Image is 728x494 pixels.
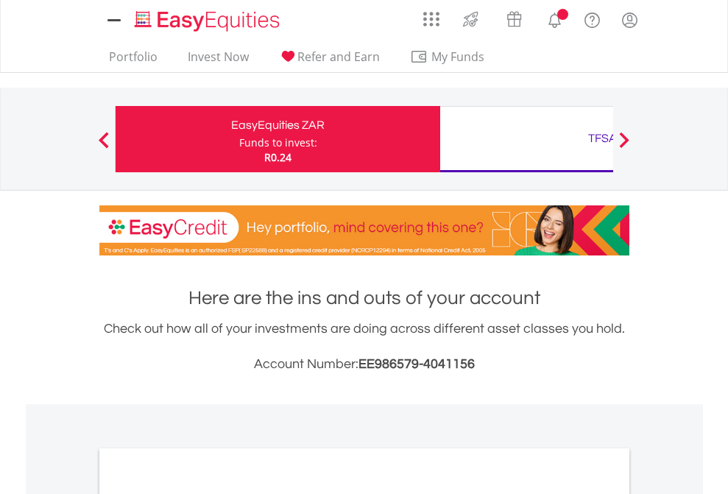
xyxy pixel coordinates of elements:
span: EE986579-4041156 [358,357,475,371]
span: My Funds [410,47,506,66]
img: EasyEquities_Logo.png [132,9,286,33]
div: Funds to invest: [239,135,317,150]
a: FAQ's and Support [573,4,611,33]
a: AppsGrid [414,4,449,27]
img: EasyCredit Promotion Banner [99,205,629,255]
span: R0.24 [264,150,291,164]
h1: Here are the ins and outs of your account [99,285,629,311]
img: vouchers-v2.svg [502,7,526,31]
a: My Profile [611,4,649,36]
div: Check out how all of your investments are doing across different asset classes you hold. [99,319,629,375]
a: Vouchers [492,4,536,31]
span: Refer and Earn [297,49,380,65]
button: Next [609,139,639,154]
a: Portfolio [103,49,163,72]
button: Previous [89,139,119,154]
h3: Account Number: [99,354,629,375]
img: thrive-v2.svg [459,7,483,31]
a: Home page [129,4,286,33]
div: EasyEquities ZAR [124,115,431,135]
a: Invest Now [182,49,255,72]
a: Notifications [536,4,573,33]
img: grid-menu-icon.svg [423,11,439,27]
a: Refer and Earn [273,49,386,72]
